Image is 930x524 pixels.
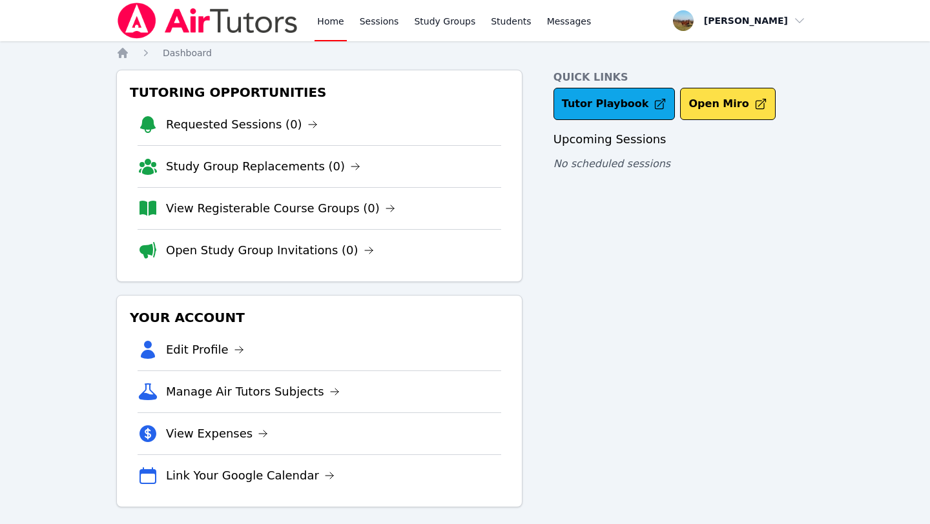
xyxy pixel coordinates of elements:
a: Open Study Group Invitations (0) [166,241,374,259]
img: Air Tutors [116,3,299,39]
h4: Quick Links [553,70,814,85]
a: View Registerable Course Groups (0) [166,199,395,217]
button: Open Miro [680,88,775,120]
a: Manage Air Tutors Subjects [166,383,340,401]
h3: Your Account [127,306,512,329]
a: Requested Sessions (0) [166,116,318,134]
nav: Breadcrumb [116,46,814,59]
span: Messages [547,15,592,28]
a: View Expenses [166,425,268,443]
span: No scheduled sessions [553,157,670,170]
h3: Upcoming Sessions [553,130,814,148]
a: Edit Profile [166,341,244,359]
a: Link Your Google Calendar [166,467,335,485]
h3: Tutoring Opportunities [127,81,512,104]
a: Dashboard [163,46,212,59]
a: Tutor Playbook [553,88,676,120]
span: Dashboard [163,48,212,58]
a: Study Group Replacements (0) [166,157,360,176]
